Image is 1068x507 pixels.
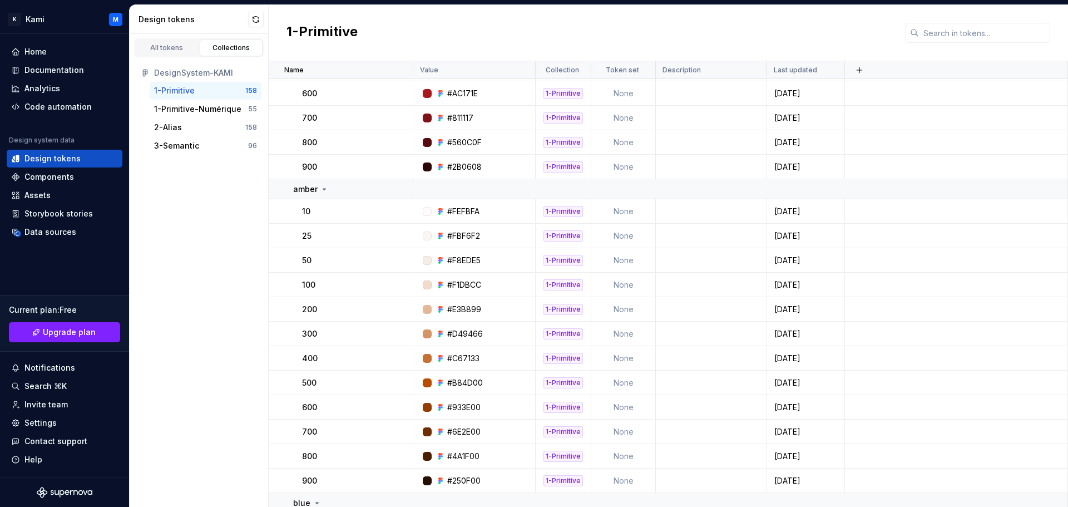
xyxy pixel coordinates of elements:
div: Current plan : Free [9,304,120,316]
td: None [591,155,656,179]
div: [DATE] [768,451,844,462]
button: Search ⌘K [7,377,122,395]
td: None [591,297,656,322]
button: Help [7,451,122,469]
div: 3-Semantic [154,140,199,151]
a: Design tokens [7,150,122,168]
td: None [591,199,656,224]
div: 1-Primitive [543,304,583,315]
div: Design tokens [139,14,248,25]
div: [DATE] [768,137,844,148]
div: #C67133 [447,353,479,364]
div: Help [24,454,42,465]
p: 300 [302,328,317,339]
button: Notifications [7,359,122,377]
div: 1-Primitive [543,402,583,413]
div: Code automation [24,101,92,112]
a: Invite team [7,396,122,414]
td: None [591,444,656,469]
div: All tokens [139,43,195,52]
a: Storybook stories [7,205,122,223]
td: None [591,106,656,130]
div: #B84D00 [447,377,483,388]
a: Supernova Logo [37,487,92,498]
td: None [591,395,656,420]
p: 600 [302,88,317,99]
div: Invite team [24,399,68,410]
p: 500 [302,377,317,388]
div: [DATE] [768,206,844,217]
a: Settings [7,414,122,432]
td: None [591,420,656,444]
div: [DATE] [768,304,844,315]
div: [DATE] [768,475,844,486]
div: M [113,15,118,24]
div: #FEFBFA [447,206,479,217]
p: 900 [302,475,317,486]
div: 96 [248,141,257,150]
div: Kami [26,14,44,25]
td: None [591,224,656,248]
p: Description [662,66,701,75]
div: #933E00 [447,402,481,413]
p: 700 [302,112,317,124]
div: #FBF6F2 [447,230,480,242]
p: Value [420,66,438,75]
div: Storybook stories [24,208,93,219]
p: 900 [302,161,317,173]
div: 1-Primitive [543,161,583,173]
div: Contact support [24,436,87,447]
p: 600 [302,402,317,413]
div: Home [24,46,47,57]
td: None [591,248,656,273]
button: 3-Semantic96 [150,137,261,155]
a: Assets [7,186,122,204]
td: None [591,130,656,155]
div: Design system data [9,136,75,145]
div: [DATE] [768,88,844,99]
div: 1-Primitive [543,137,583,148]
div: [DATE] [768,161,844,173]
div: 158 [245,123,257,132]
a: Upgrade plan [9,322,120,342]
p: 700 [302,426,317,437]
div: [DATE] [768,377,844,388]
p: 800 [302,451,317,462]
div: Settings [24,417,57,429]
a: Analytics [7,80,122,97]
div: Design tokens [24,153,81,164]
div: 1-Primitive [543,112,583,124]
input: Search in tokens... [919,23,1050,43]
div: [DATE] [768,353,844,364]
span: Upgrade plan [43,327,96,338]
p: Collection [546,66,579,75]
div: #E3B899 [447,304,481,315]
div: 158 [245,86,257,95]
p: 25 [302,230,311,242]
div: Data sources [24,227,76,238]
div: [DATE] [768,402,844,413]
div: 1-Primitive-Numérique [154,104,241,115]
div: Documentation [24,65,84,76]
div: Collections [204,43,259,52]
div: Notifications [24,362,75,373]
div: 1-Primitive [543,377,583,388]
div: 1-Primitive [543,426,583,437]
div: 1-Primitive [543,230,583,242]
div: 1-Primitive [543,279,583,291]
a: 1-Primitive-Numérique55 [150,100,261,118]
td: None [591,81,656,106]
td: None [591,322,656,346]
div: #F1DBCC [447,279,481,291]
a: Data sources [7,223,122,241]
div: 1-Primitive [543,88,583,99]
div: K [8,13,21,26]
p: Name [284,66,304,75]
div: [DATE] [768,112,844,124]
div: 1-Primitive [543,206,583,217]
p: 10 [302,206,310,217]
div: #F8EDE5 [447,255,481,266]
div: Search ⌘K [24,381,67,392]
p: Token set [606,66,639,75]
